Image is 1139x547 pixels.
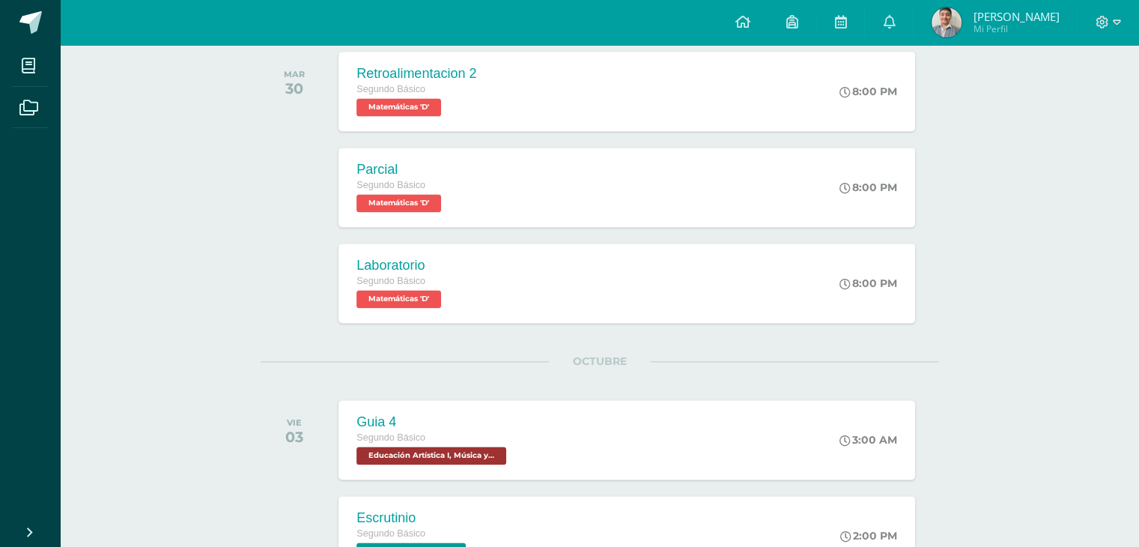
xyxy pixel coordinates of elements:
[356,84,425,94] span: Segundo Básico
[839,433,897,447] div: 3:00 AM
[356,432,425,443] span: Segundo Básico
[285,417,303,428] div: VIE
[285,428,303,446] div: 03
[356,180,425,190] span: Segundo Básico
[356,162,445,178] div: Parcial
[356,414,510,430] div: Guia 4
[284,69,305,79] div: MAR
[356,98,441,116] span: Matemáticas 'D'
[356,194,441,212] span: Matemáticas 'D'
[356,447,506,465] span: Educación Artística I, Música y Danza 'D'
[284,79,305,97] div: 30
[356,528,425,539] span: Segundo Básico
[973,9,1059,24] span: [PERSON_NAME]
[973,22,1059,35] span: Mi Perfil
[356,276,425,286] span: Segundo Básico
[356,66,476,82] div: Retroalimentacion 2
[839,276,897,290] div: 8:00 PM
[840,529,897,543] div: 2:00 PM
[356,258,445,273] div: Laboratorio
[356,290,441,308] span: Matemáticas 'D'
[839,181,897,194] div: 8:00 PM
[839,85,897,98] div: 8:00 PM
[356,510,470,526] div: Escrutinio
[549,354,651,368] span: OCTUBRE
[932,7,962,37] img: e306a5293da9fbab03f1608eafc4c57d.png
